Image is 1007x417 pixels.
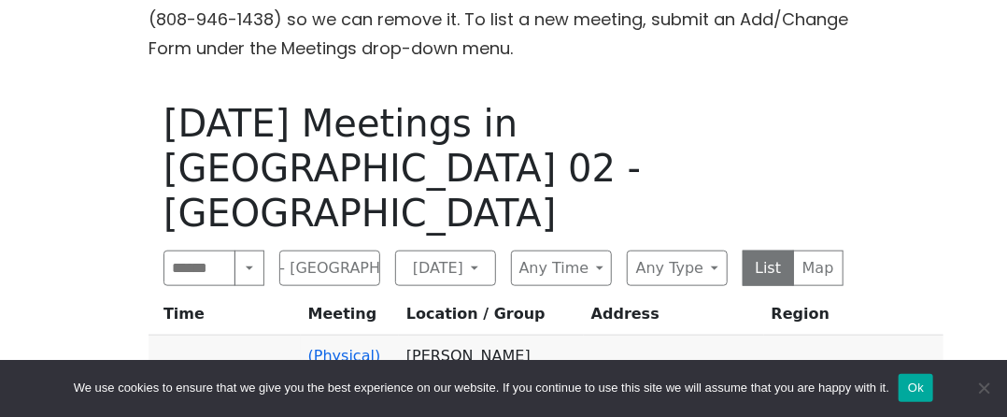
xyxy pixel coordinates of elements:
[234,251,264,286] button: Search
[584,301,764,336] th: Address
[743,251,794,286] button: List
[399,301,584,336] th: Location / Group
[974,379,993,397] span: No
[279,251,380,286] button: District 02 - [GEOGRAPHIC_DATA]
[163,251,235,286] input: Search
[793,251,844,286] button: Map
[627,251,728,286] button: Any Type
[149,301,301,336] th: Time
[395,251,496,286] button: [DATE]
[764,301,943,336] th: Region
[301,301,399,336] th: Meeting
[163,101,844,236] h1: [DATE] Meetings in [GEOGRAPHIC_DATA] 02 - [GEOGRAPHIC_DATA]
[74,379,889,397] span: We use cookies to ensure that we give you the best experience on our website. If you continue to ...
[899,374,933,402] button: Ok
[511,251,612,286] button: Any Time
